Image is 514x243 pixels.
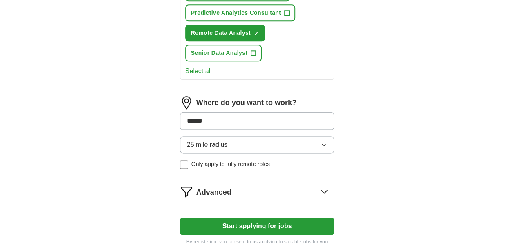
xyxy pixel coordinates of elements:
button: Senior Data Analyst [185,45,262,61]
span: ✓ [254,30,259,37]
span: 25 mile radius [187,140,228,150]
span: Remote Data Analyst [191,29,251,37]
button: 25 mile radius [180,136,334,153]
label: Where do you want to work? [196,97,296,108]
span: Predictive Analytics Consultant [191,9,281,17]
span: Advanced [196,187,231,198]
button: Predictive Analytics Consultant [185,4,295,21]
img: location.png [180,96,193,109]
button: Start applying for jobs [180,218,334,235]
img: filter [180,185,193,198]
span: Only apply to fully remote roles [191,160,270,169]
button: Select all [185,66,212,76]
span: Senior Data Analyst [191,49,247,57]
button: Remote Data Analyst✓ [185,25,265,41]
input: Only apply to fully remote roles [180,160,188,169]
